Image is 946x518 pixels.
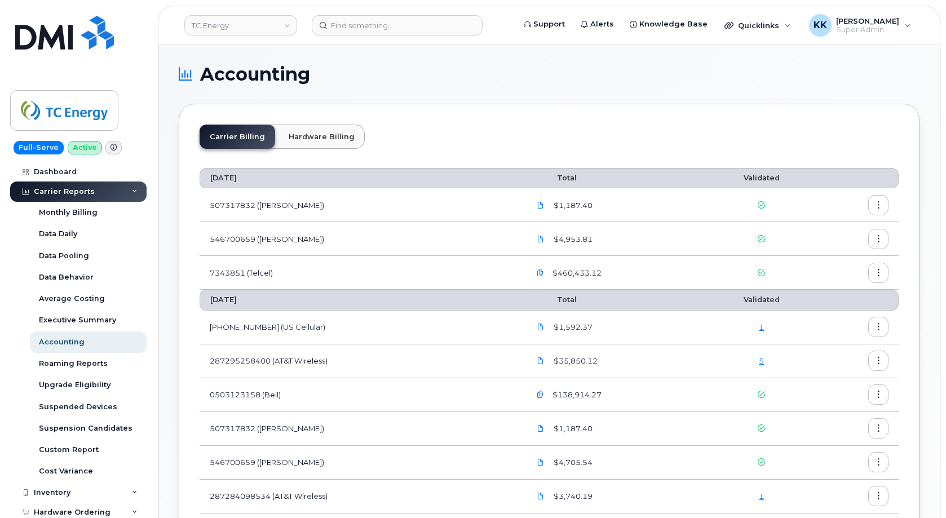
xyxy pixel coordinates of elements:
td: 287284098534 (AT&T Wireless) [200,480,520,513]
a: 1 [759,322,764,331]
span: Accounting [200,66,310,83]
a: Hardware Billing [279,125,365,149]
span: $138,914.27 [550,389,602,400]
iframe: Messenger Launcher [897,469,938,510]
th: [DATE] [200,168,520,188]
span: Total [530,295,577,304]
span: $3,740.19 [551,491,593,502]
td: 287295258400 (AT&T Wireless) [200,344,520,378]
td: 546700659 ([PERSON_NAME]) [200,222,520,256]
td: [PHONE_NUMBER] (US Cellular) [200,311,520,344]
th: Validated [705,290,817,310]
span: $1,187.40 [551,423,593,434]
td: 0503123158 (Bell) [200,378,520,412]
a: TCEnergy.287284098534_20250901_F.pdf [530,486,551,506]
th: [DATE] [200,290,520,310]
a: TCEnergy.Rogers-Sep08_2025-3048099795.pdf [530,453,551,472]
td: 507317832 ([PERSON_NAME]) [200,412,520,446]
a: 5 [759,356,764,365]
span: $35,850.12 [551,356,598,366]
span: Total [530,174,577,182]
a: TCEnergy.287295258400_20250911_F.pdf [530,351,551,371]
a: 1 [759,492,764,501]
th: Validated [705,168,817,188]
span: $4,953.81 [551,234,593,245]
span: $4,705.54 [551,457,593,468]
td: 507317832 ([PERSON_NAME]) [200,188,520,222]
a: US Cellular 920835974 09082025 Inv 0754797276.pdf [530,317,551,337]
span: $460,433.12 [550,268,602,278]
td: 546700659 ([PERSON_NAME]) [200,446,520,480]
td: 7343851 (Telcel) [200,256,520,290]
span: $1,592.37 [551,322,593,333]
span: $1,187.40 [551,200,593,211]
a: TCEnergy.Rogers-Sep08_2025-3048099808.pdf [530,419,551,439]
a: TCEnergy.Rogers-Oct08_2025-3072574594.pdf [530,195,551,215]
a: TCEnergy.Rogers-Oct08_2025-3072574531.pdf [530,229,551,249]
